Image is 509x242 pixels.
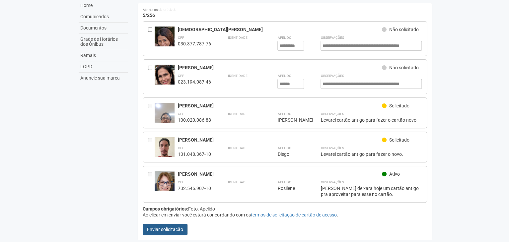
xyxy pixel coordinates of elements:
strong: Identidade [228,74,247,78]
strong: CPF [178,74,184,78]
div: Levarei cartão antigo para fazer o novo. [321,151,422,157]
small: Membros da unidade [143,8,427,12]
div: Ao clicar em enviar você estará concordando com os . [143,212,427,218]
div: [DEMOGRAPHIC_DATA][PERSON_NAME] [178,27,382,32]
div: Rosilene [277,185,304,191]
div: Levarei cartão antigo para fazer o cartão novo [321,117,422,123]
h4: 5/256 [143,8,427,18]
span: Solicitado [389,103,409,108]
div: 100.020.086-88 [178,117,211,123]
div: Foto, Apelido [143,206,427,212]
strong: Observações [321,36,344,39]
div: 732.546.907-10 [178,185,211,191]
div: [PERSON_NAME] [178,171,382,177]
strong: CPF [178,180,184,184]
div: [PERSON_NAME] [178,103,382,109]
img: user.jpg [155,65,175,94]
a: Anuncie sua marca [79,73,128,84]
img: user.jpg [155,103,175,138]
strong: Identidade [228,36,247,39]
a: Grade de Horários dos Ônibus [79,34,128,50]
img: user.jpg [155,171,175,196]
strong: Identidade [228,146,247,150]
div: Entre em contato com a Aministração para solicitar o cancelamento ou 2a via [148,103,155,123]
div: [PERSON_NAME] [178,137,382,143]
span: Não solicitado [389,65,419,70]
strong: Observações [321,112,344,116]
img: user.jpg [155,137,175,163]
strong: Apelido [277,74,291,78]
div: 131.048.367-10 [178,151,211,157]
img: user.jpg [155,27,175,52]
a: Ramais [79,50,128,61]
div: 023.194.087-46 [178,79,211,85]
span: Ativo [389,171,400,177]
a: Documentos [79,23,128,34]
strong: Apelido [277,112,291,116]
strong: CPF [178,146,184,150]
div: 030.377.787-76 [178,41,211,47]
a: termos de solicitação de cartão de acesso [251,212,336,217]
strong: Identidade [228,112,247,116]
div: Entre em contato com a Aministração para solicitar o cancelamento ou 2a via [148,137,155,157]
button: Enviar solicitação [143,224,187,235]
strong: Apelido [277,146,291,150]
div: [PERSON_NAME] [277,117,304,123]
strong: Campos obrigatórios: [143,206,188,212]
div: Entre em contato com a Aministração para solicitar o cancelamento ou 2a via [148,171,155,197]
span: Solicitado [389,137,409,143]
a: Comunicados [79,11,128,23]
a: LGPD [79,61,128,73]
strong: Observações [321,74,344,78]
div: [PERSON_NAME] deixara hoje um cartão antigo pra aproveitar para esse no cartão. [321,185,422,197]
strong: Identidade [228,180,247,184]
strong: CPF [178,36,184,39]
span: Não solicitado [389,27,419,32]
strong: Apelido [277,36,291,39]
strong: CPF [178,112,184,116]
strong: Apelido [277,180,291,184]
div: [PERSON_NAME] [178,65,382,71]
strong: Observações [321,180,344,184]
strong: Observações [321,146,344,150]
div: Diego [277,151,304,157]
